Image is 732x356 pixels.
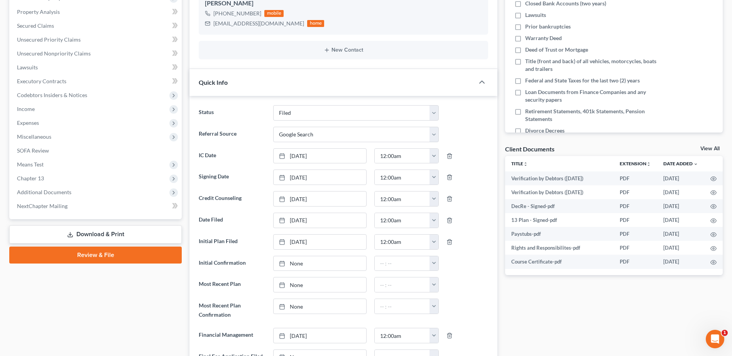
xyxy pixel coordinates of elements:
a: View All [700,146,720,151]
a: [DATE] [274,328,366,343]
span: 1 [722,330,728,336]
a: None [274,299,366,314]
td: PDF [614,255,657,269]
label: Credit Counseling [195,191,269,207]
span: Expenses [17,119,39,126]
a: Secured Claims [11,19,182,33]
td: [DATE] [657,199,704,213]
span: Lawsuits [17,64,38,71]
a: Unsecured Nonpriority Claims [11,47,182,60]
input: -- : -- [375,213,430,228]
span: Miscellaneous [17,133,51,140]
a: None [274,277,366,292]
span: Income [17,106,35,112]
td: [DATE] [657,241,704,255]
td: PDF [614,227,657,241]
a: Titleunfold_more [511,161,528,166]
a: [DATE] [274,235,366,249]
td: [DATE] [657,185,704,199]
td: [DATE] [657,255,704,269]
input: -- : -- [375,299,430,314]
label: Signing Date [195,170,269,185]
span: Secured Claims [17,22,54,29]
span: Unsecured Nonpriority Claims [17,50,91,57]
td: [DATE] [657,171,704,185]
a: Property Analysis [11,5,182,19]
td: Verification by Debtors ([DATE]) [505,171,614,185]
span: Additional Documents [17,189,71,195]
a: Executory Contracts [11,74,182,88]
span: Federal and State Taxes for the last two (2) years [525,77,640,84]
div: home [307,20,324,27]
label: Financial Management [195,328,269,343]
input: -- : -- [375,235,430,249]
div: Client Documents [505,145,554,153]
td: Course Certificate-pdf [505,255,614,269]
label: IC Date [195,148,269,164]
span: SOFA Review [17,147,49,154]
td: PDF [614,199,657,213]
input: -- : -- [375,191,430,206]
i: unfold_more [646,162,651,166]
td: DecRe - Signed-pdf [505,199,614,213]
label: Referral Source [195,127,269,142]
input: -- : -- [375,328,430,343]
input: -- : -- [375,170,430,185]
span: Prior bankruptcies [525,23,571,30]
td: [DATE] [657,227,704,241]
label: Status [195,105,269,121]
td: Verification by Debtors ([DATE]) [505,185,614,199]
label: Date Filed [195,213,269,228]
a: [DATE] [274,191,366,206]
a: Date Added expand_more [663,161,698,166]
label: Initial Confirmation [195,256,269,271]
span: Chapter 13 [17,175,44,181]
i: unfold_more [523,162,528,166]
div: [PHONE_NUMBER] [213,10,261,17]
a: [DATE] [274,170,366,185]
td: PDF [614,213,657,227]
span: Loan Documents from Finance Companies and any security papers [525,88,662,104]
a: [DATE] [274,149,366,163]
a: Extensionunfold_more [620,161,651,166]
span: Property Analysis [17,8,60,15]
span: Executory Contracts [17,78,66,84]
a: None [274,256,366,271]
span: NextChapter Mailing [17,203,68,209]
i: expand_more [693,162,698,166]
td: 13 Plan - Signed-pdf [505,213,614,227]
a: Unsecured Priority Claims [11,33,182,47]
span: Means Test [17,161,44,168]
td: PDF [614,171,657,185]
span: Codebtors Insiders & Notices [17,92,87,98]
td: [DATE] [657,213,704,227]
a: [DATE] [274,213,366,228]
label: Initial Plan Filed [195,234,269,250]
a: Review & File [9,247,182,264]
a: SOFA Review [11,144,182,158]
td: PDF [614,185,657,199]
span: Warranty Deed [525,34,562,42]
span: Unsecured Priority Claims [17,36,81,43]
span: Retirement Statements, 401k Statements, Pension Statements [525,107,662,123]
a: Lawsuits [11,60,182,74]
input: -- : -- [375,277,430,292]
a: Download & Print [9,225,182,243]
input: -- : -- [375,256,430,271]
input: -- : -- [375,149,430,163]
iframe: Intercom live chat [706,330,724,348]
td: PDF [614,241,657,255]
td: Paystubs-pdf [505,227,614,241]
span: Deed of Trust or Mortgage [525,46,588,54]
span: Lawsuits [525,11,546,19]
div: mobile [264,10,284,17]
td: Rights and Responsibilites-pdf [505,241,614,255]
button: New Contact [205,47,482,53]
label: Most Recent Plan Confirmation [195,299,269,322]
span: Title (front and back) of all vehicles, motorcycles, boats and trailers [525,57,662,73]
label: Most Recent Plan [195,277,269,292]
a: NextChapter Mailing [11,199,182,213]
span: Divorce Decrees [525,127,565,134]
div: [EMAIL_ADDRESS][DOMAIN_NAME] [213,20,304,27]
span: Quick Info [199,79,228,86]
